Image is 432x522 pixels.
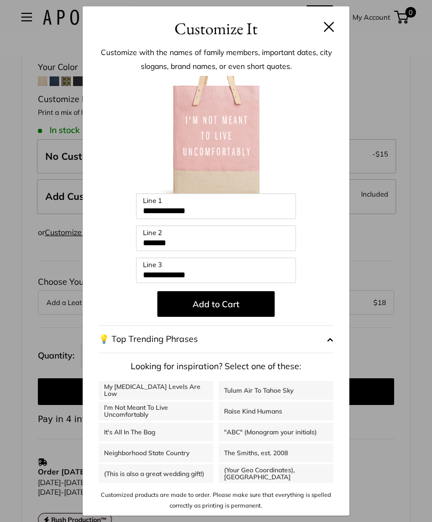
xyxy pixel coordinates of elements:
[99,464,213,483] a: (This is also a great wedding gift!)
[99,16,333,41] h3: Customize It
[219,381,333,400] a: Tulum Air To Tahoe Sky
[99,381,213,400] a: My [MEDICAL_DATA] Levels Are Low
[99,402,213,420] a: I'm Not Meant To Live Uncomfortably
[99,45,333,73] p: Customize with the names of family members, important dates, city slogans, brand names, or even s...
[9,481,114,513] iframe: Sign Up via Text for Offers
[219,464,333,483] a: (Your Geo Coordinates), [GEOGRAPHIC_DATA]
[99,443,213,462] a: Neighborhood State Country
[99,423,213,441] a: It's All In The Bag
[157,76,275,193] img: customizer-prod
[99,325,333,353] button: 💡 Top Trending Phrases
[99,489,333,511] p: Customized products are made to order. Please make sure that everything is spelled correctly as p...
[219,443,333,462] a: The Smiths, est. 2008
[99,359,333,375] p: Looking for inspiration? Select one of these:
[219,423,333,441] a: "ABC" (Monogram your initials)
[219,402,333,420] a: Raise Kind Humans
[157,291,275,317] button: Add to Cart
